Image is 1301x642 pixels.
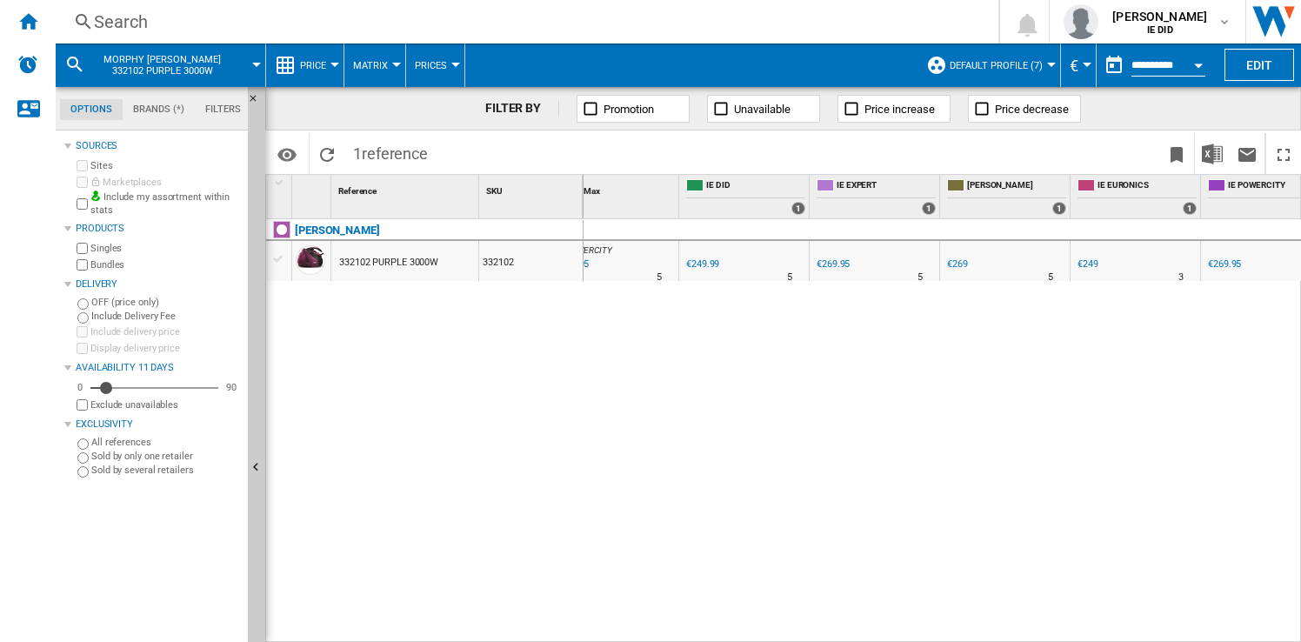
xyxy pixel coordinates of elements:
label: Sites [90,159,241,172]
img: excel-24x24.png [1202,144,1223,164]
input: Sold by several retailers [77,466,89,478]
div: Availability 11 Days [76,361,241,375]
div: Sort None [335,175,478,202]
input: Marketplaces [77,177,88,188]
div: 1 offers sold by IE EURONICS [1183,202,1197,215]
div: 332102 [479,241,583,281]
button: Unavailable [707,95,820,123]
div: 90 [222,381,241,394]
label: Exclude unavailables [90,398,241,411]
label: Bundles [90,258,241,271]
input: Sites [77,160,88,171]
div: [PERSON_NAME] 1 offers sold by IE HARVEY NORMAN [944,175,1070,218]
img: alerts-logo.svg [17,54,38,75]
div: €249 [1077,258,1098,270]
img: profile.jpg [1064,4,1098,39]
label: OFF (price only) [91,296,241,309]
span: Matrix [353,60,388,71]
md-tab-item: Filters [195,99,251,120]
md-slider: Availability [90,379,218,397]
span: [PERSON_NAME] [967,179,1066,194]
div: €249.99 [684,256,719,273]
div: IE EURONICS 1 offers sold by IE EURONICS [1074,175,1200,218]
label: Sold by only one retailer [91,450,241,463]
input: Display delivery price [77,399,88,411]
span: IE DID [706,179,805,194]
button: Download in Excel [1195,133,1230,174]
div: €269 [947,258,968,270]
input: Display delivery price [77,343,88,354]
div: Price [275,43,335,87]
md-tab-item: Brands (*) [123,99,195,120]
div: €249 [1075,256,1098,273]
span: Reference [338,186,377,196]
button: Hide [248,87,269,118]
div: Sources [76,139,241,153]
label: Include Delivery Fee [91,310,241,323]
button: Promotion [577,95,690,123]
div: Sort None [296,175,330,202]
div: Click to filter on that brand [295,220,380,241]
label: Display delivery price [90,342,241,355]
div: MORPHY [PERSON_NAME] 332102 PURPLE 3000W [64,43,257,87]
div: €269 [944,256,968,273]
input: Bundles [77,259,88,271]
input: Include Delivery Fee [77,312,89,324]
div: €269.95 [1205,256,1241,273]
button: Price decrease [968,95,1081,123]
div: SKU Sort None [483,175,583,202]
span: MORPHY RICHARDS 332102 PURPLE 3000W [92,54,232,77]
div: Profile Max Sort None [552,175,678,202]
span: Price increase [864,103,935,116]
span: Default profile (7) [950,60,1043,71]
div: IE DID 1 offers sold by IE DID [683,175,809,218]
span: IE POWERCITY [556,245,612,255]
div: Reference Sort None [335,175,478,202]
div: Prices [415,43,456,87]
button: Price increase [837,95,951,123]
div: Default profile (7) [926,43,1051,87]
div: 1 offers sold by IE HARVEY NORMAN [1052,202,1066,215]
span: Price [300,60,326,71]
span: reference [362,144,428,163]
span: Prices [415,60,447,71]
md-menu: Currency [1061,43,1097,87]
span: Unavailable [734,103,791,116]
div: Delivery Time : 5 days [787,269,792,286]
div: €249.99 [686,258,719,270]
button: Matrix [353,43,397,87]
span: IE EURONICS [1098,179,1197,194]
img: mysite-bg-18x18.png [90,191,101,201]
div: 1 offers sold by IE EXPERT [922,202,936,215]
div: € [1070,43,1087,87]
div: Sort None [552,175,678,202]
span: 1 [344,133,437,170]
label: Include delivery price [90,325,241,338]
div: Products [76,222,241,236]
span: Price decrease [995,103,1069,116]
label: Include my assortment within stats [90,191,241,217]
div: Delivery [76,278,241,291]
span: SKU [486,186,503,196]
div: Delivery Time : 5 days [917,269,923,286]
button: Bookmark this report [1159,133,1194,174]
span: [PERSON_NAME] [1112,8,1207,25]
button: Default profile (7) [950,43,1051,87]
md-tab-item: Options [60,99,123,120]
button: md-calendar [1097,48,1131,83]
button: Reload [310,133,344,174]
div: €269.95 [817,258,850,270]
button: Options [270,138,304,170]
input: OFF (price only) [77,298,89,310]
b: IE DID [1147,24,1173,36]
div: FILTER BY [485,100,559,117]
input: Include delivery price [77,326,88,338]
span: IE EXPERT [837,179,936,194]
input: All references [77,438,89,450]
div: Sort None [483,175,583,202]
label: All references [91,436,241,449]
label: Marketplaces [90,176,241,189]
span: Promotion [604,103,654,116]
span: € [1070,57,1078,75]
